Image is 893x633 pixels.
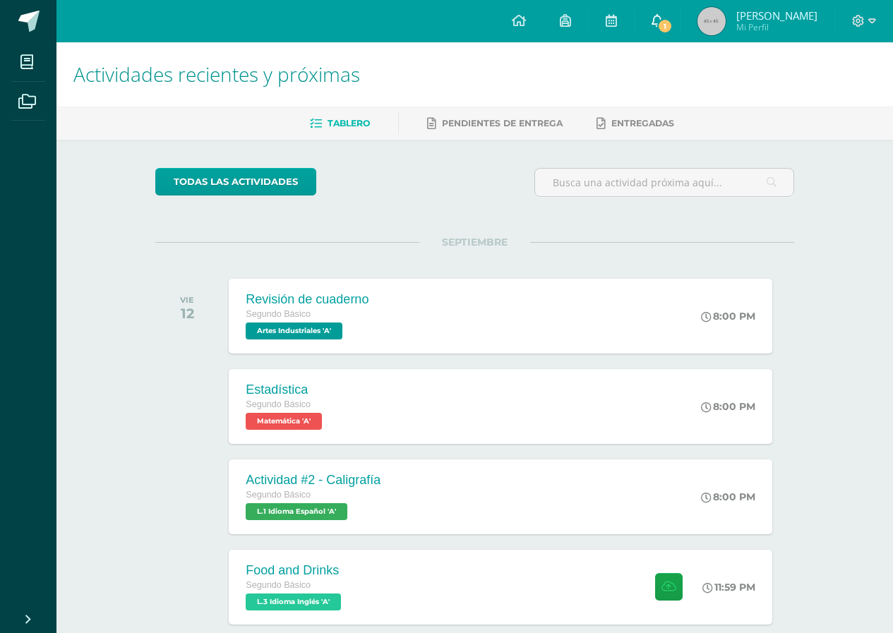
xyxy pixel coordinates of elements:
[246,399,311,409] span: Segundo Básico
[697,7,726,35] img: 45x45
[328,118,370,128] span: Tablero
[701,490,755,503] div: 8:00 PM
[419,236,530,248] span: SEPTIEMBRE
[736,8,817,23] span: [PERSON_NAME]
[246,563,344,578] div: Food and Drinks
[535,169,793,196] input: Busca una actividad próxima aquí...
[657,18,673,34] span: 1
[155,168,316,195] a: todas las Actividades
[702,581,755,593] div: 11:59 PM
[246,503,347,520] span: L.1 Idioma Español 'A'
[701,400,755,413] div: 8:00 PM
[427,112,563,135] a: Pendientes de entrega
[246,309,311,319] span: Segundo Básico
[246,580,311,590] span: Segundo Básico
[736,21,817,33] span: Mi Perfil
[246,322,342,339] span: Artes Industriales 'A'
[701,310,755,322] div: 8:00 PM
[442,118,563,128] span: Pendientes de entrega
[246,382,325,397] div: Estadística
[310,112,370,135] a: Tablero
[246,490,311,500] span: Segundo Básico
[246,292,368,307] div: Revisión de cuaderno
[611,118,674,128] span: Entregadas
[180,295,194,305] div: VIE
[180,305,194,322] div: 12
[246,593,341,610] span: L.3 Idioma Inglés 'A'
[73,61,360,88] span: Actividades recientes y próximas
[246,413,322,430] span: Matemática 'A'
[597,112,674,135] a: Entregadas
[246,473,380,488] div: Actividad #2 - Caligrafía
